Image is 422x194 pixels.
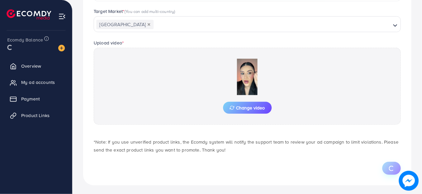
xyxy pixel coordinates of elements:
[94,16,401,32] div: Search for option
[21,79,55,86] span: My ad accounts
[147,23,151,26] button: Deselect Pakistan
[21,112,50,119] span: Product Links
[230,105,265,110] span: Change video
[21,96,40,102] span: Payment
[94,8,175,15] label: Target Market
[94,138,401,154] p: *Note: If you use unverified product links, the Ecomdy system will notify the support team to rev...
[7,36,43,43] span: Ecomdy Balance
[7,9,51,20] img: logo
[5,92,67,105] a: Payment
[5,109,67,122] a: Product Links
[223,102,272,114] button: Change video
[5,59,67,73] a: Overview
[124,8,175,14] span: (You can add multi-country)
[21,63,41,69] span: Overview
[5,76,67,89] a: My ad accounts
[58,45,65,51] img: image
[94,39,124,46] label: Upload video
[214,59,280,95] img: Preview Image
[58,13,66,20] img: menu
[96,20,154,29] span: [GEOGRAPHIC_DATA]
[399,171,419,191] img: image
[154,20,390,30] input: Search for option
